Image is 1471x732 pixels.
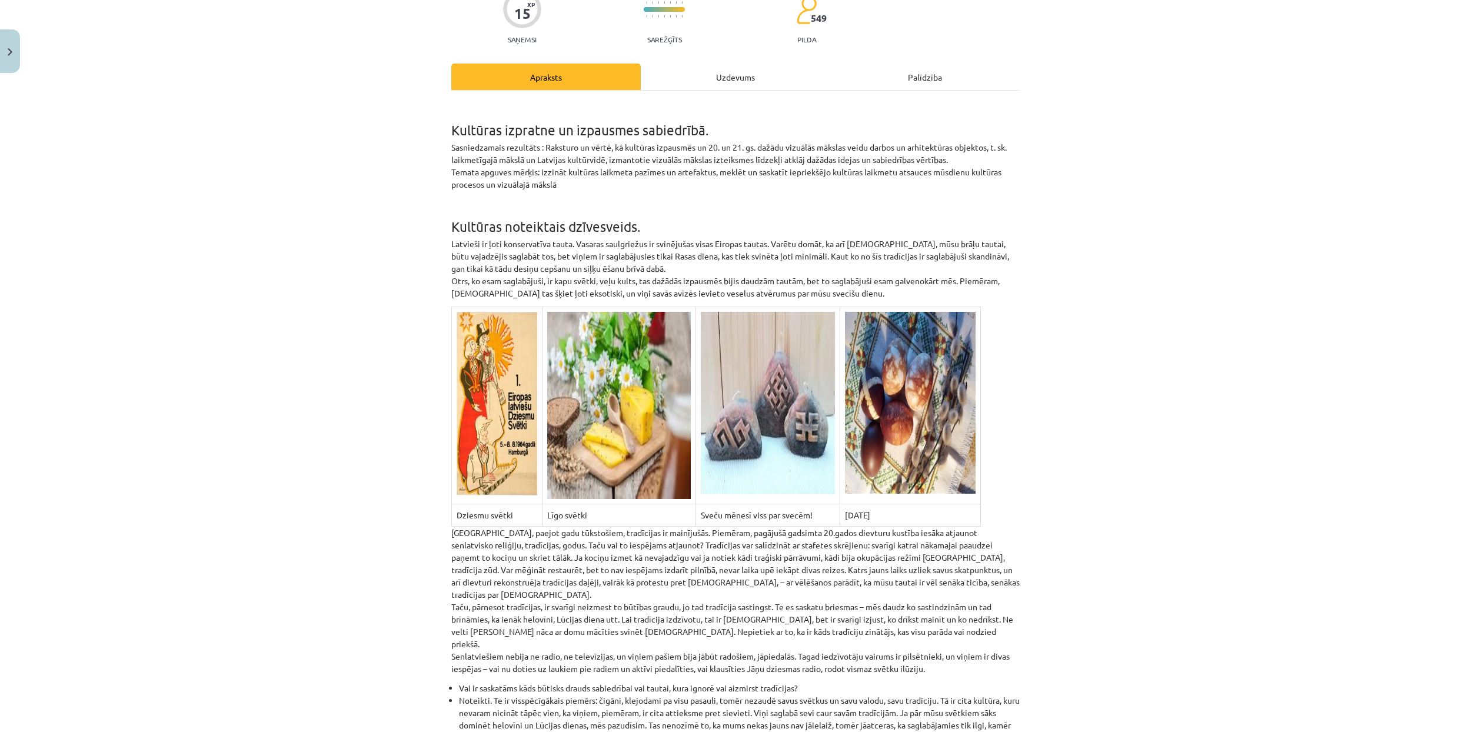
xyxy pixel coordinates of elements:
[681,1,683,4] img: icon-short-line-57e1e144782c952c97e751825c79c345078a6d821885a25fce030b3d8c18986b.svg
[658,15,659,18] img: icon-short-line-57e1e144782c952c97e751825c79c345078a6d821885a25fce030b3d8c18986b.svg
[797,35,816,44] p: pilda
[675,1,677,4] img: icon-short-line-57e1e144782c952c97e751825c79c345078a6d821885a25fce030b3d8c18986b.svg
[670,1,671,4] img: icon-short-line-57e1e144782c952c97e751825c79c345078a6d821885a25fce030b3d8c18986b.svg
[451,527,1020,675] p: [GEOGRAPHIC_DATA], paejot gadu tūkstošiem, tradīcijas ir mainījušās. Piemēram, pagājušā gadsimta ...
[542,504,696,527] td: Līgo svētki
[675,15,677,18] img: icon-short-line-57e1e144782c952c97e751825c79c345078a6d821885a25fce030b3d8c18986b.svg
[527,1,535,8] span: XP
[652,1,653,4] img: icon-short-line-57e1e144782c952c97e751825c79c345078a6d821885a25fce030b3d8c18986b.svg
[641,64,830,90] div: Uzdevums
[658,1,659,4] img: icon-short-line-57e1e144782c952c97e751825c79c345078a6d821885a25fce030b3d8c18986b.svg
[459,682,1020,694] li: Vai ir saskatāms kāds būtisks drauds sabiedrībai vai tautai, kura ignorē vai aizmirst tradīcijas?
[646,15,647,18] img: icon-short-line-57e1e144782c952c97e751825c79c345078a6d821885a25fce030b3d8c18986b.svg
[652,15,653,18] img: icon-short-line-57e1e144782c952c97e751825c79c345078a6d821885a25fce030b3d8c18986b.svg
[451,141,1020,191] p: Sasniedzamais rezultāts : Raksturo un vērtē, kā kultūras izpausmēs un 20. un 21. gs. dažādu vizuā...
[451,101,1020,138] h1: Kultūras izpratne un izpausmes sabiedrībā.
[451,238,1020,300] p: Latvieši ir ļoti konservatīva tauta. Vasaras saulgriežus ir svinējušas visas Eiropas tautas. Varē...
[452,504,543,527] td: Dziesmu svētki
[503,35,541,44] p: Saņemsi
[830,64,1020,90] div: Palīdzība
[664,15,665,18] img: icon-short-line-57e1e144782c952c97e751825c79c345078a6d821885a25fce030b3d8c18986b.svg
[451,64,641,90] div: Apraksts
[514,5,531,22] div: 15
[8,48,12,56] img: icon-close-lesson-0947bae3869378f0d4975bcd49f059093ad1ed9edebbc8119c70593378902aed.svg
[647,35,682,44] p: Sarežģīts
[811,13,827,24] span: 549
[670,15,671,18] img: icon-short-line-57e1e144782c952c97e751825c79c345078a6d821885a25fce030b3d8c18986b.svg
[451,198,1020,234] h1: Kultūras noteiktais dzīvesveids.
[696,504,840,527] td: Sveču mēnesī viss par svecēm!
[681,15,683,18] img: icon-short-line-57e1e144782c952c97e751825c79c345078a6d821885a25fce030b3d8c18986b.svg
[646,1,647,4] img: icon-short-line-57e1e144782c952c97e751825c79c345078a6d821885a25fce030b3d8c18986b.svg
[664,1,665,4] img: icon-short-line-57e1e144782c952c97e751825c79c345078a6d821885a25fce030b3d8c18986b.svg
[840,504,980,527] td: [DATE]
